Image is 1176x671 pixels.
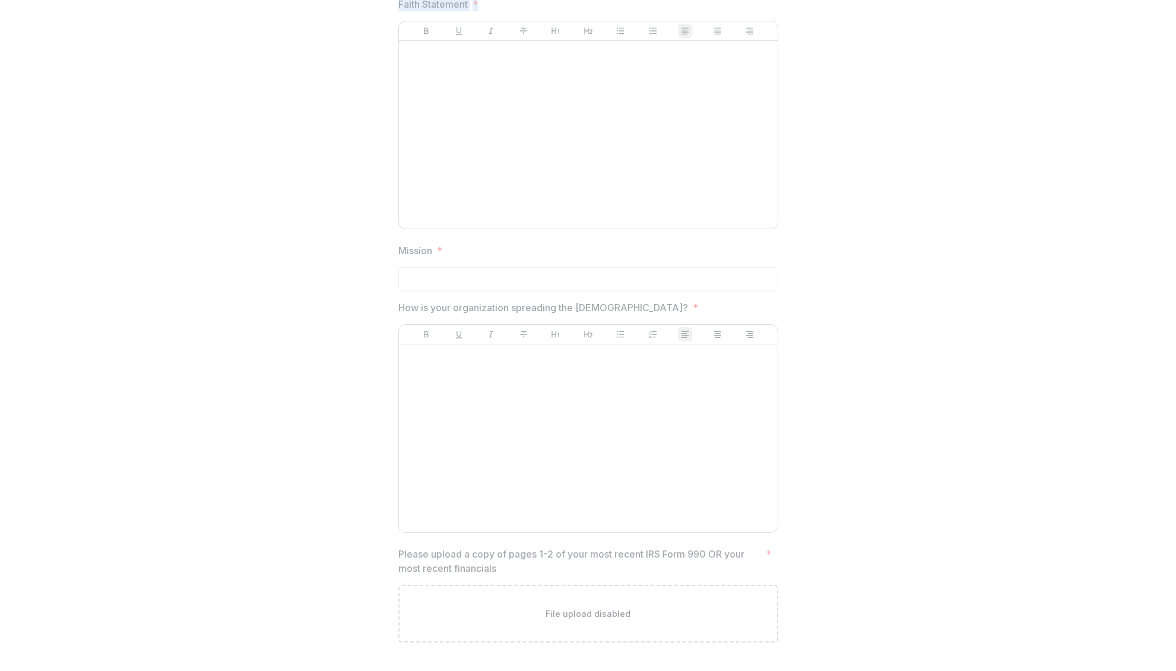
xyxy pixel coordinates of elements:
[398,547,761,575] p: Please upload a copy of pages 1-2 of your most recent IRS Form 990 OR your most recent financials
[581,327,595,341] button: Heading 2
[484,327,498,341] button: Italicize
[743,327,757,341] button: Align Right
[743,24,757,38] button: Align Right
[646,24,660,38] button: Ordered List
[678,24,692,38] button: Align Left
[398,243,432,258] p: Mission
[581,24,595,38] button: Heading 2
[549,24,563,38] button: Heading 1
[711,327,725,341] button: Align Center
[452,24,466,38] button: Underline
[398,300,688,315] p: How is your organization spreading the [DEMOGRAPHIC_DATA]?
[516,327,531,341] button: Strike
[419,24,433,38] button: Bold
[646,327,660,341] button: Ordered List
[549,327,563,341] button: Heading 1
[613,327,627,341] button: Bullet List
[419,327,433,341] button: Bold
[452,327,466,341] button: Underline
[711,24,725,38] button: Align Center
[613,24,627,38] button: Bullet List
[546,607,630,620] p: File upload disabled
[678,327,692,341] button: Align Left
[484,24,498,38] button: Italicize
[516,24,531,38] button: Strike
